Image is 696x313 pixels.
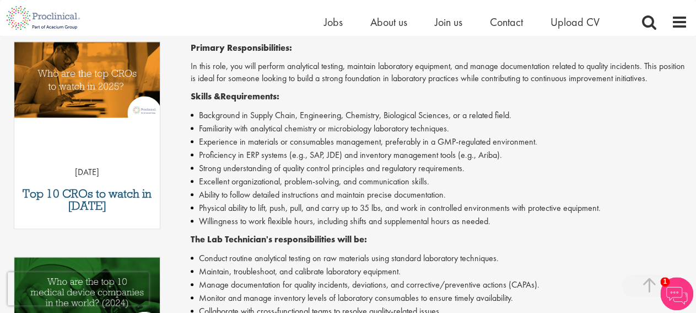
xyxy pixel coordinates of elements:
[220,91,279,102] strong: Requirements:
[551,15,600,29] a: Upload CV
[191,91,220,102] strong: Skills &
[14,166,160,179] p: [DATE]
[191,122,688,135] li: Familiarity with analytical chemistry or microbiology laboratory techniques.
[191,148,688,162] li: Proficiency in ERP systems (e.g., SAP, JDE) and inventory management tools (e.g., Ariba).
[191,42,292,54] strong: Primary Responsibilities:
[191,175,688,188] li: Excellent organizational, problem-solving, and communication skills.
[191,188,688,201] li: Ability to follow detailed instructions and maintain precise documentation.
[370,15,407,29] a: About us
[191,278,688,291] li: Manage documentation for quality incidents, deviations, and corrective/preventive actions (CAPAs).
[191,60,688,86] p: In this role, you will perform analytical testing, maintain laboratory equipment, and manage docu...
[191,135,688,148] li: Experience in materials or consumables management, preferably in a GMP-regulated environment.
[660,277,693,310] img: Chatbot
[14,42,160,118] img: Top 10 CROs 2025 | Proclinical
[191,162,688,175] li: Strong understanding of quality control principles and regulatory requirements.
[14,42,160,140] a: Link to a post
[191,201,688,215] li: Physical ability to lift, push, pull, and carry up to 35 lbs, and work in controlled environments...
[191,109,688,122] li: Background in Supply Chain, Engineering, Chemistry, Biological Sciences, or a related field.
[8,272,149,305] iframe: reCAPTCHA
[20,188,154,212] a: Top 10 CROs to watch in [DATE]
[660,277,670,287] span: 1
[191,291,688,305] li: Monitor and manage inventory levels of laboratory consumables to ensure timely availability.
[490,15,523,29] a: Contact
[324,15,343,29] a: Jobs
[191,215,688,228] li: Willingness to work flexible hours, including shifts and supplemental hours as needed.
[191,234,367,245] strong: The Lab Technician's responsibilities will be:
[191,252,688,265] li: Conduct routine analytical testing on raw materials using standard laboratory techniques.
[191,265,688,278] li: Maintain, troubleshoot, and calibrate laboratory equipment.
[435,15,462,29] a: Join us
